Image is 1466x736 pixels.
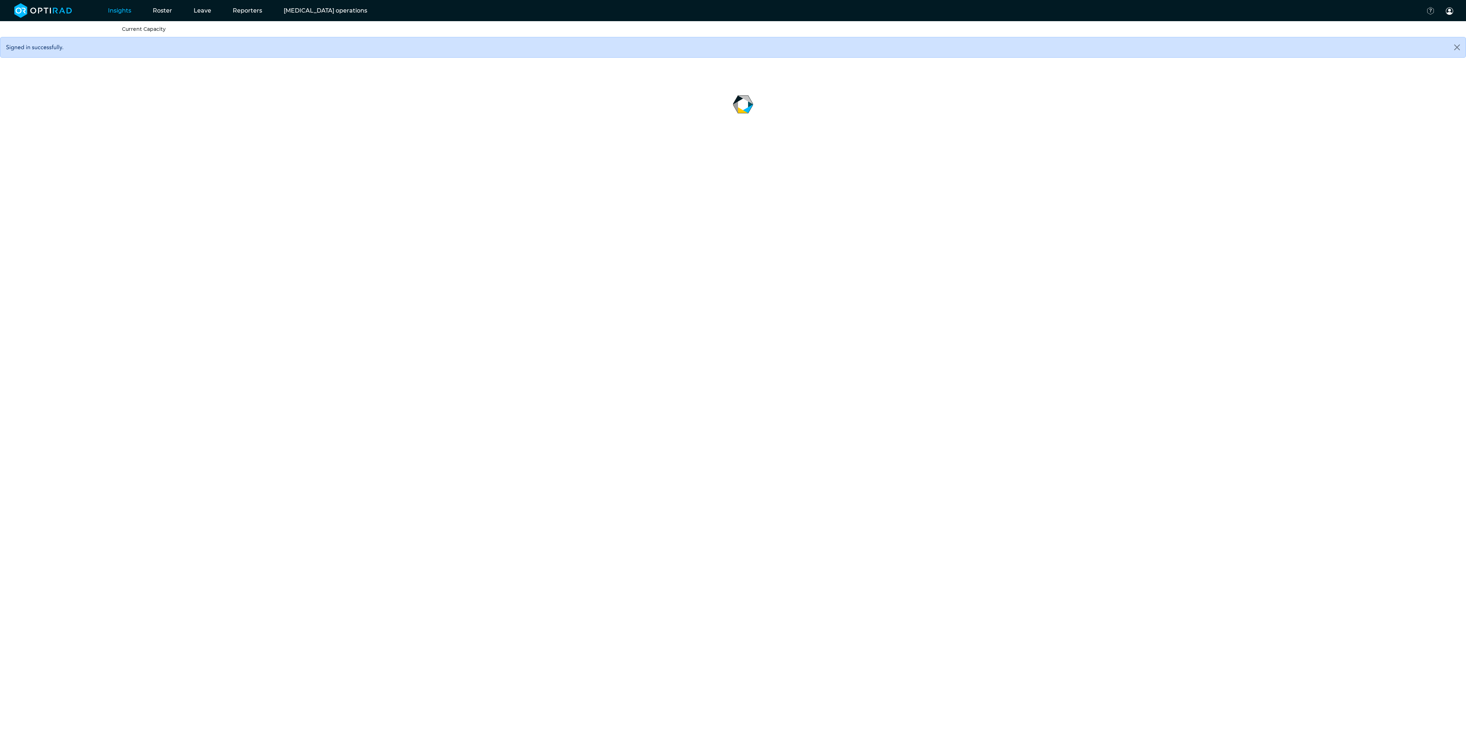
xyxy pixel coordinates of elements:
a: Current Capacity [122,26,166,32]
img: brand-opti-rad-logos-blue-and-white-d2f68631ba2948856bd03f2d395fb146ddc8fb01b4b6e9315ea85fa773367... [14,3,72,18]
button: Close [1448,37,1466,57]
